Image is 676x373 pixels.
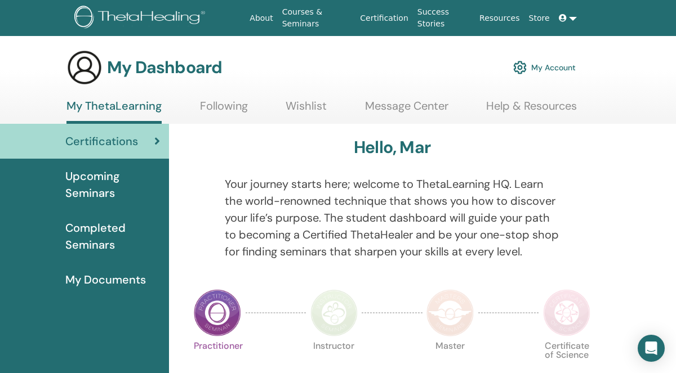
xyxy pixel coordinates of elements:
[638,335,665,362] div: Open Intercom Messenger
[278,2,356,34] a: Courses & Seminars
[475,8,524,29] a: Resources
[200,99,248,121] a: Following
[65,271,146,288] span: My Documents
[66,99,162,124] a: My ThetaLearning
[543,289,590,336] img: Certificate of Science
[413,2,475,34] a: Success Stories
[355,8,412,29] a: Certification
[365,99,448,121] a: Message Center
[66,50,103,86] img: generic-user-icon.jpg
[65,219,160,253] span: Completed Seminars
[310,289,358,336] img: Instructor
[286,99,327,121] a: Wishlist
[107,57,222,78] h3: My Dashboard
[524,8,554,29] a: Store
[245,8,277,29] a: About
[513,58,527,77] img: cog.svg
[354,137,430,158] h3: Hello, Mar
[65,133,138,150] span: Certifications
[513,55,576,80] a: My Account
[486,99,577,121] a: Help & Resources
[194,289,241,336] img: Practitioner
[65,168,160,201] span: Upcoming Seminars
[74,6,209,31] img: logo.png
[426,289,474,336] img: Master
[225,176,560,260] p: Your journey starts here; welcome to ThetaLearning HQ. Learn the world-renowned technique that sh...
